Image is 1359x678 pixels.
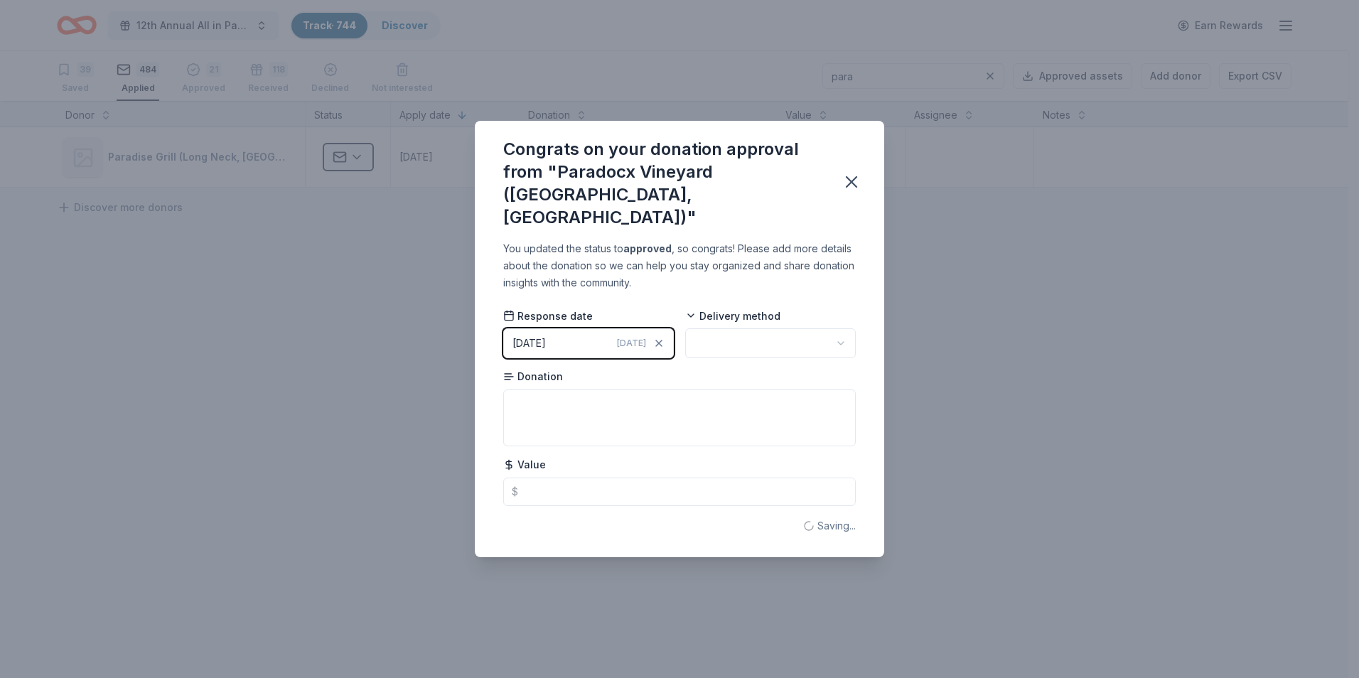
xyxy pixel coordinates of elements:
[623,242,672,254] b: approved
[503,458,546,472] span: Value
[503,309,593,323] span: Response date
[617,338,646,349] span: [DATE]
[685,309,780,323] span: Delivery method
[512,335,546,352] div: [DATE]
[503,370,563,384] span: Donation
[503,138,824,229] div: Congrats on your donation approval from "Paradocx Vineyard ([GEOGRAPHIC_DATA], [GEOGRAPHIC_DATA])"
[503,328,674,358] button: [DATE][DATE]
[503,240,856,291] div: You updated the status to , so congrats! Please add more details about the donation so we can hel...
